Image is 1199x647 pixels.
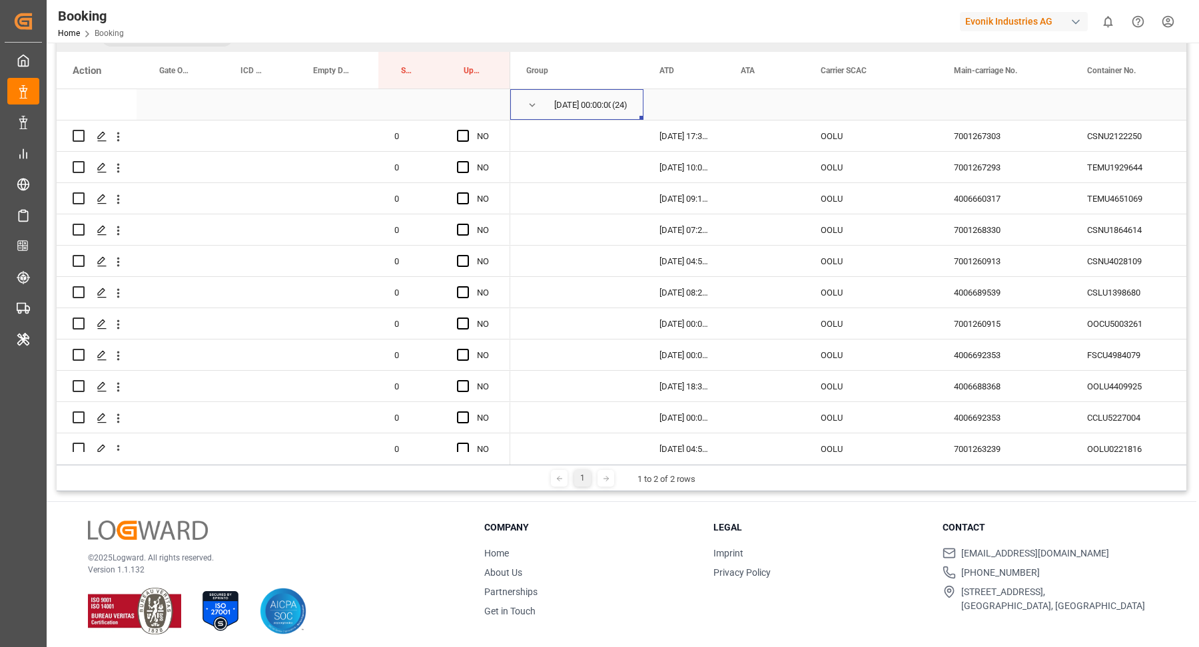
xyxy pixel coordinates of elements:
img: ISO 27001 Certification [197,588,244,634]
span: Container No. [1087,66,1136,75]
span: Update Last Opened By [464,66,482,75]
span: [PHONE_NUMBER] [961,566,1040,580]
div: 4006660317 [938,183,1071,214]
img: AICPA SOC [260,588,306,634]
div: 0 [378,246,441,276]
a: Get in Touch [484,606,536,616]
div: [DATE] 00:00:00 [554,90,611,120]
div: Press SPACE to select this row. [57,214,510,246]
div: Press SPACE to select this row. [57,120,510,152]
span: (24) [612,90,627,120]
div: [DATE] 09:17:00 [643,183,725,214]
div: Booking [58,6,124,26]
div: OOLU [805,183,938,214]
div: 0 [378,371,441,401]
span: Group [526,66,548,75]
span: Carrier SCAC [821,66,867,75]
span: Sum of Events [401,66,413,75]
div: NO [477,434,494,465]
div: Press SPACE to select this row. [57,89,510,120]
span: Main-carriage No. [954,66,1017,75]
div: 7001260915 [938,308,1071,339]
h3: Legal [713,521,926,535]
div: Press SPACE to select this row. [57,339,510,371]
div: 4006692353 [938,402,1071,433]
img: ISO 9001 & ISO 14001 Certification [88,588,181,634]
a: Privacy Policy [713,567,771,578]
a: Partnerships [484,586,538,597]
div: OOLU [805,402,938,433]
div: NO [477,152,494,183]
div: Press SPACE to select this row. [57,183,510,214]
a: Imprint [713,548,743,558]
div: 7001268330 [938,214,1071,245]
div: NO [477,371,494,402]
a: About Us [484,567,522,578]
div: 1 to 2 of 2 rows [637,473,695,486]
div: Action [73,65,101,77]
p: © 2025 Logward. All rights reserved. [88,552,451,564]
div: OOLU [805,277,938,308]
div: Press SPACE to select this row. [57,402,510,433]
a: Home [484,548,509,558]
div: 0 [378,308,441,339]
div: NO [477,403,494,433]
span: [STREET_ADDRESS], [GEOGRAPHIC_DATA], [GEOGRAPHIC_DATA] [961,585,1145,613]
div: OOLU [805,308,938,339]
div: 0 [378,339,441,370]
div: 0 [378,120,441,151]
div: Press SPACE to select this row. [57,277,510,308]
div: NO [477,278,494,308]
div: [DATE] 04:54:00 [643,433,725,464]
div: 7001263239 [938,433,1071,464]
h3: Contact [943,521,1155,535]
div: Press SPACE to select this row. [57,246,510,277]
span: [EMAIL_ADDRESS][DOMAIN_NAME] [961,546,1109,560]
img: Logward Logo [88,521,208,540]
h3: Company [484,521,697,535]
span: ATA [741,66,755,75]
div: Evonik Industries AG [960,12,1088,31]
button: Evonik Industries AG [960,9,1093,34]
div: 0 [378,277,441,308]
div: [DATE] 10:02:00 [643,152,725,182]
div: [DATE] 08:22:00 [643,277,725,308]
div: 1 [574,470,591,487]
div: OOLU [805,339,938,370]
div: 7001260913 [938,246,1071,276]
div: [DATE] 17:34:00 [643,120,725,151]
button: show 0 new notifications [1093,7,1123,37]
div: NO [477,246,494,277]
div: Press SPACE to select this row. [57,371,510,402]
div: NO [477,215,494,246]
div: [DATE] 00:00:00 [643,402,725,433]
div: [DATE] 00:00:00 [643,308,725,339]
div: 0 [378,152,441,182]
div: 0 [378,214,441,245]
div: OOLU [805,120,938,151]
div: Press SPACE to select this row. [57,308,510,339]
div: OOLU [805,371,938,401]
div: 0 [378,402,441,433]
div: Press SPACE to select this row. [57,433,510,465]
div: 0 [378,183,441,214]
a: Home [58,29,80,38]
div: NO [477,340,494,371]
div: 0 [378,433,441,464]
div: 4006692353 [938,339,1071,370]
div: 7001267303 [938,120,1071,151]
div: NO [477,184,494,214]
div: [DATE] 00:00:00 [643,339,725,370]
span: ICD Name [240,66,262,75]
div: NO [477,309,494,339]
div: OOLU [805,433,938,464]
div: OOLU [805,214,938,245]
div: OOLU [805,246,938,276]
div: [DATE] 07:23:00 [643,214,725,245]
div: 4006688368 [938,371,1071,401]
